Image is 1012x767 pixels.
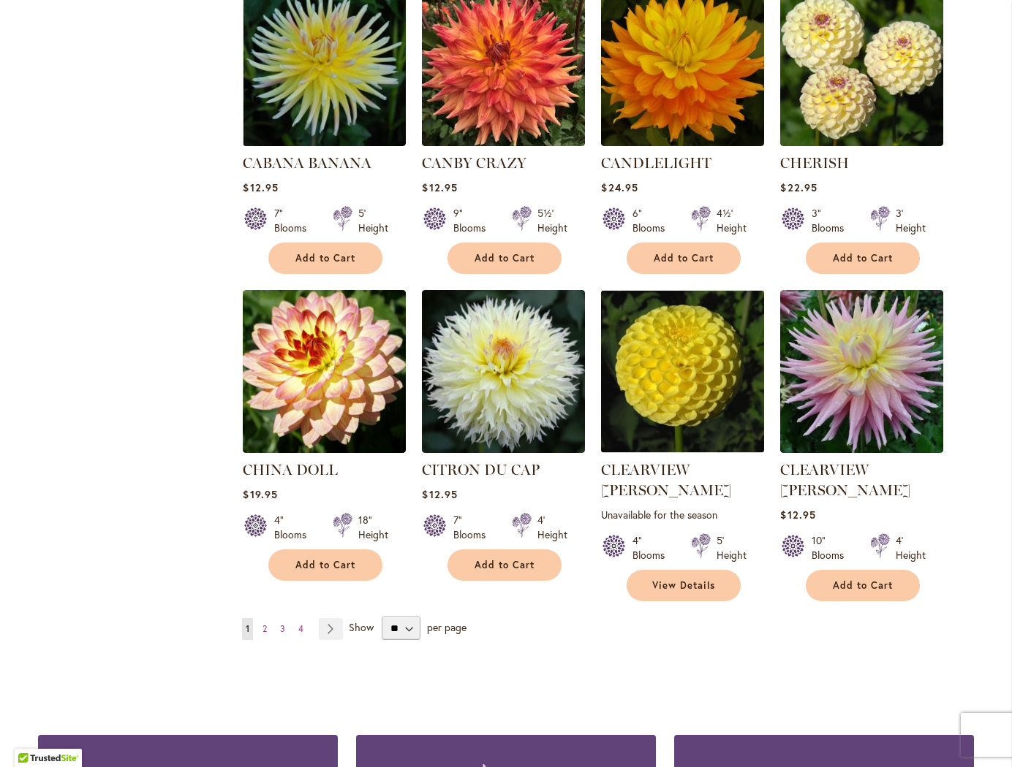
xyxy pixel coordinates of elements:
[295,252,355,264] span: Add to Cart
[601,442,764,456] a: CLEARVIEW DANIEL
[295,618,307,640] a: 4
[276,618,289,640] a: 3
[812,206,853,235] div: 3" Blooms
[358,206,388,235] div: 5' Height
[601,508,764,522] p: Unavailable for the season
[780,508,815,522] span: $12.95
[453,206,494,235] div: 9" Blooms
[427,620,467,634] span: per page
[263,623,267,634] span: 2
[453,513,494,542] div: 7" Blooms
[295,559,355,571] span: Add to Cart
[243,487,277,501] span: $19.95
[601,180,638,194] span: $24.95
[812,533,853,562] div: 10" Blooms
[601,154,711,172] a: CANDLELIGHT
[632,533,673,562] div: 4" Blooms
[475,559,535,571] span: Add to Cart
[833,579,893,592] span: Add to Cart
[448,549,562,581] button: Add to Cart
[780,135,943,149] a: CHERISH
[780,180,817,194] span: $22.95
[717,206,747,235] div: 4½' Height
[780,442,943,456] a: Clearview Jonas
[780,154,849,172] a: CHERISH
[806,243,920,274] button: Add to Cart
[422,180,457,194] span: $12.95
[627,243,741,274] button: Add to Cart
[601,290,764,453] img: CLEARVIEW DANIEL
[243,154,371,172] a: CABANA BANANA
[349,620,374,634] span: Show
[896,206,926,235] div: 3' Height
[243,461,338,478] a: CHINA DOLL
[358,513,388,542] div: 18" Height
[780,290,943,453] img: Clearview Jonas
[11,715,52,756] iframe: Launch Accessibility Center
[422,487,457,501] span: $12.95
[632,206,673,235] div: 6" Blooms
[298,623,303,634] span: 4
[243,290,406,453] img: CHINA DOLL
[806,570,920,601] button: Add to Cart
[422,154,526,172] a: CANBY CRAZY
[601,135,764,149] a: CANDLELIGHT
[627,570,741,601] a: View Details
[274,206,315,235] div: 7" Blooms
[537,206,567,235] div: 5½' Height
[259,618,271,640] a: 2
[601,461,731,499] a: CLEARVIEW [PERSON_NAME]
[654,252,714,264] span: Add to Cart
[475,252,535,264] span: Add to Cart
[422,442,585,456] a: CITRON DU CAP
[896,533,926,562] div: 4' Height
[268,243,382,274] button: Add to Cart
[833,252,893,264] span: Add to Cart
[717,533,747,562] div: 5' Height
[268,549,382,581] button: Add to Cart
[422,135,585,149] a: Canby Crazy
[243,442,406,456] a: CHINA DOLL
[780,461,910,499] a: CLEARVIEW [PERSON_NAME]
[537,513,567,542] div: 4' Height
[274,513,315,542] div: 4" Blooms
[422,290,585,453] img: CITRON DU CAP
[243,135,406,149] a: CABANA BANANA
[448,243,562,274] button: Add to Cart
[246,623,249,634] span: 1
[652,579,715,592] span: View Details
[422,461,540,478] a: CITRON DU CAP
[243,180,278,194] span: $12.95
[280,623,285,634] span: 3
